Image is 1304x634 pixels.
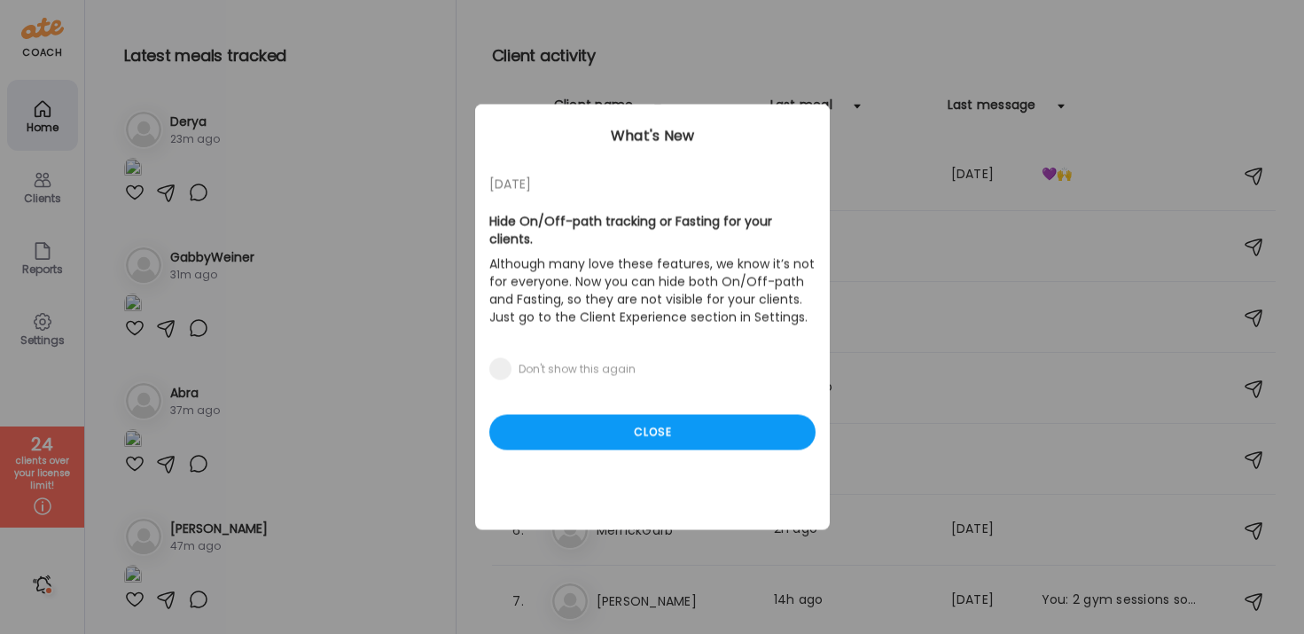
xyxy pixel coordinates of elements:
[489,213,772,248] b: Hide On/Off-path tracking or Fasting for your clients.
[519,363,636,377] div: Don't show this again
[489,252,816,330] p: Although many love these features, we know it’s not for everyone. Now you can hide both On/Off-pa...
[489,174,816,195] div: [DATE]
[489,415,816,450] div: Close
[475,126,830,147] div: What's New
